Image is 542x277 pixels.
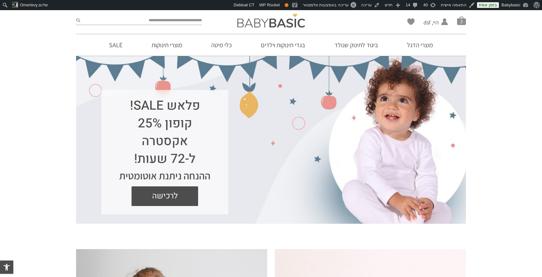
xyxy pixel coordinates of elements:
[303,3,349,7] span: עריכה באמצעות אלמנטור
[285,3,288,7] div: תקין
[397,34,442,56] a: מוצרי הדגל
[457,16,466,25] span: סל קניות
[237,14,305,28] img: Baby Basic בגדי תינוקות וילדים אונליין
[136,186,193,206] span: לרכישה
[251,34,315,56] a: בגדי תינוקות וילדים
[477,2,499,8] a: בזמן אמת
[114,97,216,168] h1: פלאש SALE! קופון 25% אקסטרה ל-72 שעות!
[407,18,415,27] span: Wishlist
[142,34,192,56] a: מוצרי תינוקות
[325,34,388,56] a: ביגוד לתינוק שנולד
[423,26,439,34] span: החשבון שלי
[132,186,198,206] a: לרכישה
[100,34,132,56] a: SALE
[407,18,415,25] a: Wishlist
[457,16,466,25] a: סל קניות3
[20,3,38,7] span: Omerlevy
[114,168,216,183] div: ההנחה ניתנת אוטומטית
[202,34,241,56] a: כלי מיטה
